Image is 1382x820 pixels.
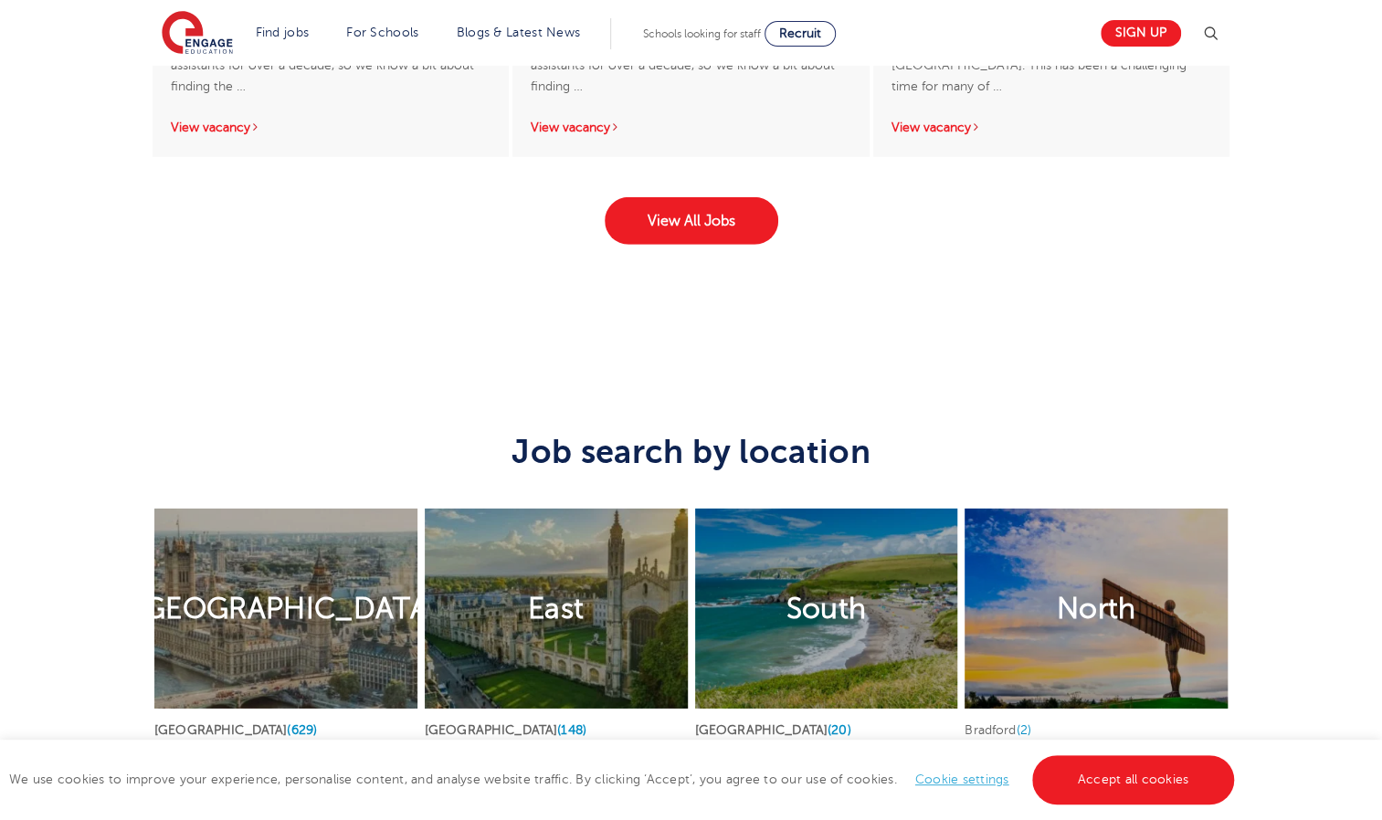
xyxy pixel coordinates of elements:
[965,720,1228,741] li: Bradford
[557,723,586,737] span: (148)
[765,21,836,47] a: Recruit
[531,121,620,134] a: View vacancy
[695,723,851,737] a: [GEOGRAPHIC_DATA](20)
[154,723,317,737] a: [GEOGRAPHIC_DATA](629)
[425,723,586,737] a: [GEOGRAPHIC_DATA](148)
[171,121,260,134] a: View vacancy
[643,27,761,40] span: Schools looking for staff
[1032,755,1235,804] a: Accept all cookies
[346,26,418,39] a: For Schools
[528,590,584,628] h2: East
[779,26,821,40] span: Recruit
[1101,20,1181,47] a: Sign up
[915,773,1009,786] a: Cookie settings
[457,26,581,39] a: Blogs & Latest News
[9,773,1239,786] span: We use cookies to improve your experience, personalise content, and analyse website traffic. By c...
[162,11,233,57] img: Engage Education
[151,396,1231,471] h3: Job search by location
[1057,590,1136,628] h2: North
[1016,723,1030,737] span: (2)
[287,723,317,737] span: (629)
[891,121,981,134] a: View vacancy
[135,590,437,628] h2: [GEOGRAPHIC_DATA]
[786,590,867,628] h2: South
[605,197,778,245] a: View All Jobs
[256,26,310,39] a: Find jobs
[828,723,851,737] span: (20)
